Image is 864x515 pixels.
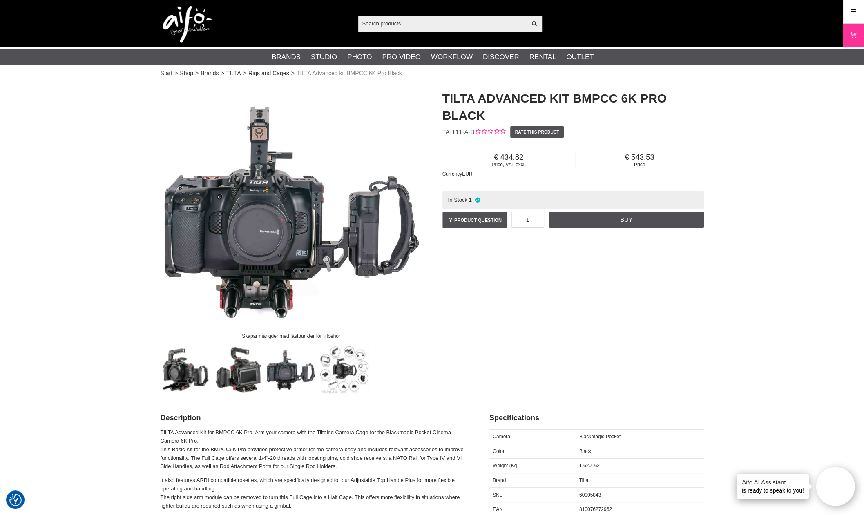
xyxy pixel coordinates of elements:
[161,82,422,343] img: Tilta Advanced kit for BMPCC 6K Pro Black
[737,474,809,499] div: is ready to speak to you!
[483,52,519,62] a: Discover
[493,506,503,512] span: EAN
[180,69,193,78] a: Shop
[742,478,804,486] h4: Aifo AI Assistant
[9,493,22,507] button: Consent Preferences
[474,128,505,136] div: Customer rating: 0
[235,329,347,343] div: Skapar mängder med fästpunkter för tillbehör
[579,477,588,483] span: Tilta
[163,6,212,43] img: logo.png
[161,428,469,471] p: TILTA Advanced Kit for BMPCC 6K Pro. Arm your camera with the Tiltaing Camera Cage for the Blackm...
[431,52,473,62] a: Workflow
[347,52,372,62] a: Photo
[493,448,505,454] span: Color
[226,69,241,78] a: TILTA
[579,492,601,498] span: 60005843
[319,345,368,395] img: Delar som ingår TA-T11-A-B
[174,69,178,78] span: >
[579,463,600,468] span: 1.620162
[161,413,469,423] h2: Description
[474,197,481,203] i: In stock
[161,69,173,78] a: Start
[161,82,422,343] a: Skapar mängder med fästpunkter för tillbehör
[493,434,510,439] span: Camera
[442,212,507,228] a: Product question
[358,17,527,29] input: Search products ...
[272,52,301,62] a: Brands
[493,492,503,498] span: SKU
[566,52,594,62] a: Outlet
[201,69,219,78] a: Brands
[214,345,263,395] img: Förenklar kamerans handhavande
[9,494,22,506] img: Revisit consent button
[248,69,289,78] a: Rigs and Cages
[442,162,575,167] span: Price, VAT excl.
[575,162,703,167] span: Price
[442,171,462,177] span: Currency
[462,171,472,177] span: EUR
[579,448,591,454] span: Black
[493,477,506,483] span: Brand
[579,506,612,512] span: 810076272962
[291,69,295,78] span: >
[266,345,316,395] img: Skapar mängder med fästpunkter för tillbehör
[442,128,475,135] span: TA-T11-A-B
[529,52,556,62] a: Rental
[195,69,199,78] span: >
[510,126,564,138] a: Rate this product
[549,212,703,228] a: Buy
[221,69,224,78] span: >
[448,197,467,203] span: In Stock
[442,90,704,124] h1: TILTA Advanced kit BMPCC 6K Pro Black
[382,52,420,62] a: Pro Video
[161,476,469,510] p: It also features ARRI compatible rosettes, which are specifically designed for our Adjustable Top...
[311,52,337,62] a: Studio
[469,197,472,203] span: 1
[442,153,575,162] span: 434.82
[579,434,621,439] span: Blackmagic Pocket
[243,69,246,78] span: >
[489,413,704,423] h2: Specifications
[493,463,518,468] span: Weight (Kg)
[297,69,402,78] span: TILTA Advanced kit BMPCC 6K Pro Black
[575,153,703,162] span: 543.53
[161,345,210,395] img: Tilta Advanced kit for BMPCC 6K Pro Black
